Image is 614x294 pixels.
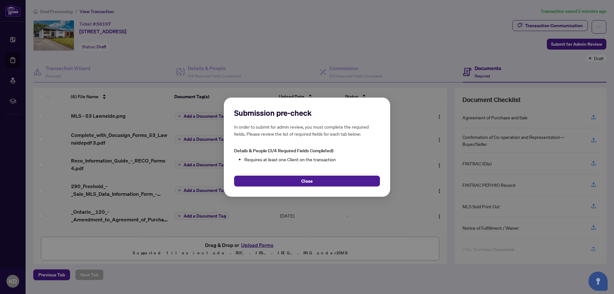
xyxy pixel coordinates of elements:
span: Details & People (3/4 Required Fields Completed) [234,148,333,154]
button: Open asap [588,272,608,291]
h2: Submission pre-check [234,108,380,118]
h5: In order to submit for admin review, you must complete the required fields. Please review the lis... [234,123,380,137]
li: Requires at least one Client on the transaction [244,155,380,163]
button: Close [234,175,380,186]
span: Close [301,176,313,186]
